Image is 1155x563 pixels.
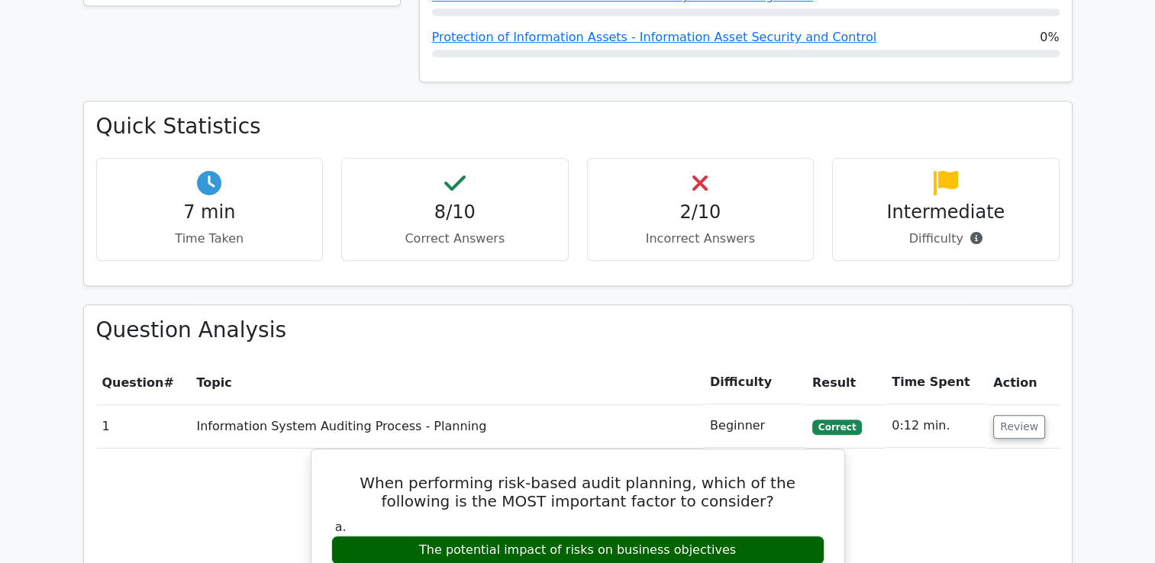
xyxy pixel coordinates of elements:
[96,361,191,404] th: #
[109,201,311,224] h4: 7 min
[102,375,164,390] span: Question
[354,230,556,248] p: Correct Answers
[96,404,191,448] td: 1
[600,230,802,248] p: Incorrect Answers
[354,201,556,224] h4: 8/10
[109,230,311,248] p: Time Taken
[993,415,1045,439] button: Review
[96,317,1060,343] h3: Question Analysis
[190,361,704,404] th: Topic
[432,30,877,44] a: Protection of Information Assets - Information Asset Security and Control
[886,404,987,448] td: 0:12 min.
[812,420,862,435] span: Correct
[335,520,347,534] span: a.
[190,404,704,448] td: Information System Auditing Process - Planning
[806,361,886,404] th: Result
[704,404,806,448] td: Beginner
[704,361,806,404] th: Difficulty
[987,361,1059,404] th: Action
[845,201,1047,224] h4: Intermediate
[1040,28,1059,47] span: 0%
[600,201,802,224] h4: 2/10
[845,230,1047,248] p: Difficulty
[330,474,826,510] h5: When performing risk-based audit planning, which of the following is the MOST important factor to...
[96,114,1060,140] h3: Quick Statistics
[886,361,987,404] th: Time Spent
